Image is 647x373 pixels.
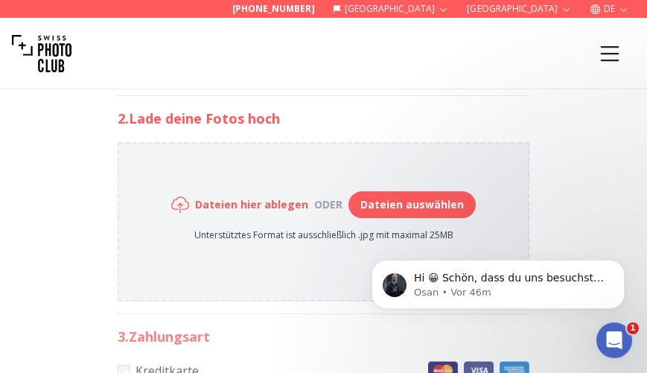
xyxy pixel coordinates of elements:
[195,197,308,212] h6: Dateien hier ablegen
[627,322,639,334] span: 1
[596,322,632,358] iframe: Intercom live chat
[118,108,529,129] h2: 2. Lade deine Fotos hoch
[171,229,476,241] p: Unterstütztes Format ist ausschließlich .jpg mit maximal 25MB
[12,24,71,83] img: Swiss photo club
[584,28,635,79] button: Menu
[232,3,315,15] a: [PHONE_NUMBER]
[308,197,348,212] div: oder
[349,229,647,333] iframe: Intercom notifications Nachricht
[348,191,476,218] button: Dateien auswählen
